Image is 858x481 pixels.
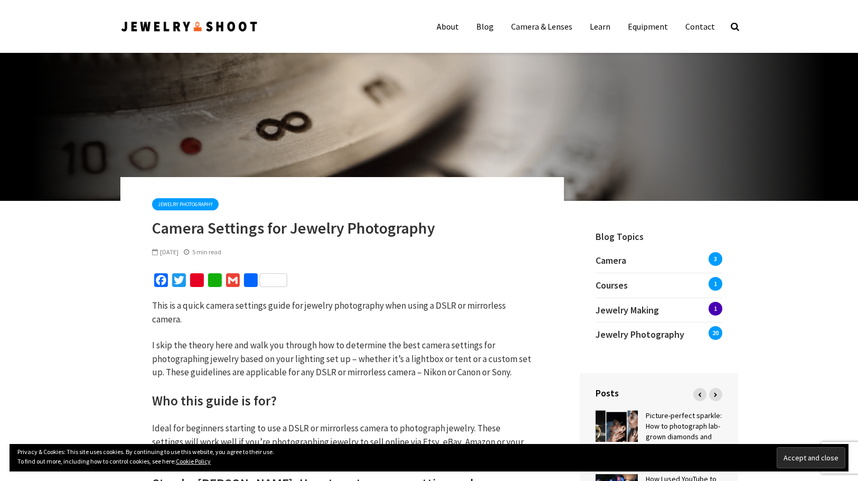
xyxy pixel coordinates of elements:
[188,273,206,291] a: Pinterest
[33,42,825,201] img: Nikon or Canon | Best DSLR camera settings jewelry product photography
[429,16,467,37] a: About
[596,328,684,340] span: Jewelry Photography
[596,273,722,298] a: Courses1
[152,339,532,380] p: I skip the theory here and walk you through how to determine the best camera settings for photogr...
[184,247,221,257] div: 5 min read
[242,273,289,291] a: Share
[677,16,723,37] a: Contact
[596,386,722,400] h4: Posts
[176,457,211,465] a: Cookie Policy
[224,273,242,291] a: Gmail
[620,16,676,37] a: Equipment
[152,198,219,210] a: Jewelry Photography
[709,252,722,266] span: 3
[503,16,580,37] a: Camera & Lenses
[596,254,626,266] span: Camera
[646,411,722,452] a: Picture-perfect sparkle: How to photograph lab-grown diamonds and moissanite rings
[596,322,722,347] a: Jewelry Photography20
[596,254,722,273] a: Camera3
[152,273,170,291] a: Facebook
[206,273,224,291] a: WhatsApp
[152,218,532,237] h1: Camera Settings for Jewelry Photography
[709,277,722,291] span: 1
[152,422,532,462] p: Ideal for beginners starting to use a DSLR or mirrorless camera to photograph jewelry. These sett...
[709,326,722,340] span: 20
[580,217,738,243] h4: Blog Topics
[596,279,628,291] span: Courses
[10,444,848,471] div: Privacy & Cookies: This site uses cookies. By continuing to use this website, you agree to their ...
[596,298,722,322] a: Jewelry Making1
[582,16,618,37] a: Learn
[709,302,722,316] span: 1
[596,304,659,316] span: Jewelry Making
[170,273,188,291] a: Twitter
[777,447,845,468] input: Accept and close
[468,16,502,37] a: Blog
[152,299,532,326] p: This is a quick camera settings guide for jewelry photography when using a DSLR or mirrorless cam...
[152,392,277,409] strong: Who this guide is for?
[120,20,259,34] img: Jewelry Photographer Bay Area - San Francisco | Nationwide via Mail
[152,248,178,256] span: [DATE]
